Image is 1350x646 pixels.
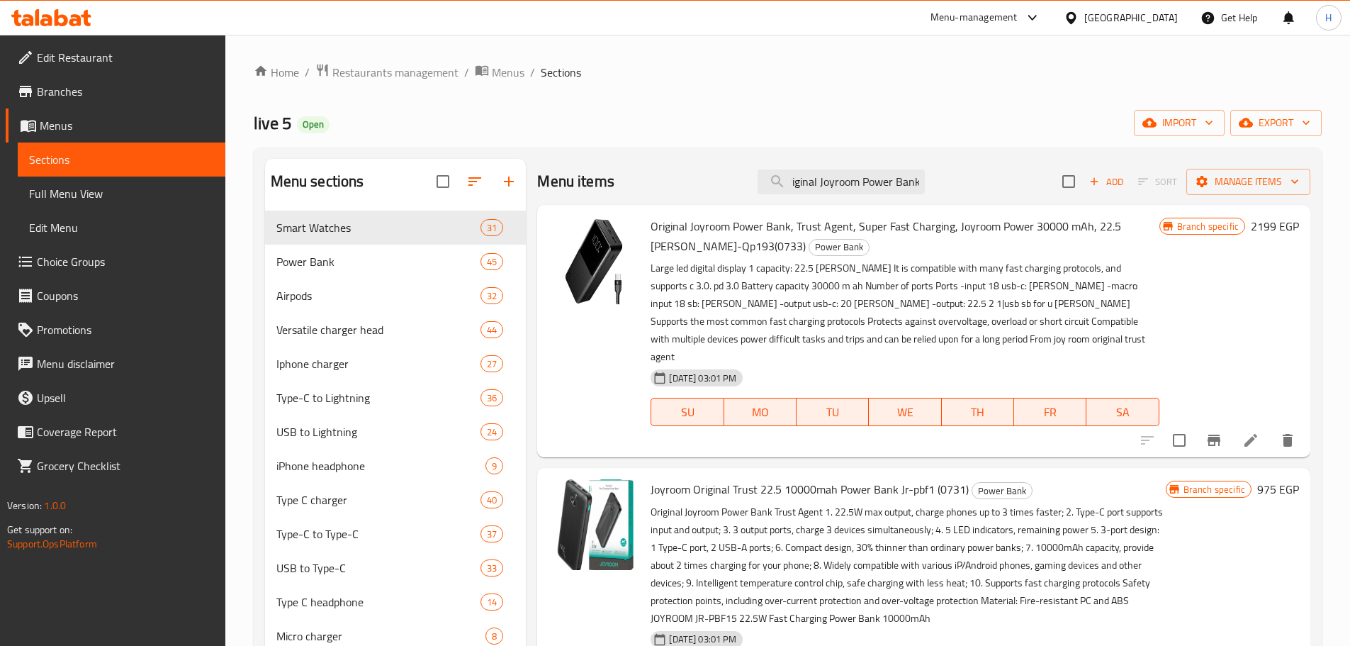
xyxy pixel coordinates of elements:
span: Type-C to Type-C [276,525,481,542]
a: Edit Restaurant [6,40,225,74]
span: Sections [29,151,214,168]
a: Menus [475,63,524,82]
span: Grocery Checklist [37,457,214,474]
span: Add [1087,174,1125,190]
span: Get support on: [7,520,72,539]
div: Type C headphone14 [265,585,527,619]
span: Menus [492,64,524,81]
div: Power Bank45 [265,245,527,279]
span: Manage items [1198,173,1299,191]
span: Power Bank [276,253,481,270]
span: Airpods [276,287,481,304]
a: Edit Menu [18,211,225,245]
div: Power Bank [972,482,1033,499]
li: / [464,64,469,81]
span: SA [1092,402,1153,423]
a: Menu disclaimer [6,347,225,381]
div: Type C charger [276,491,481,508]
span: [DATE] 03:01 PM [663,372,742,385]
span: 37 [481,528,502,541]
span: Sort sections [458,165,492,199]
button: SU [651,398,724,426]
a: Menus [6,108,225,143]
div: Airpods32 [265,279,527,313]
span: 44 [481,323,502,337]
span: Promotions [37,321,214,338]
a: Full Menu View [18,177,225,211]
span: Select section first [1129,171,1186,193]
span: Branches [37,83,214,100]
span: Menu disclaimer [37,355,214,372]
div: Type-C to Type-C37 [265,517,527,551]
span: WE [874,402,935,423]
div: items [480,423,503,440]
button: Branch-specific-item [1197,423,1231,457]
span: Upsell [37,389,214,406]
div: iPhone headphone9 [265,449,527,483]
span: Type-C to Lightning [276,389,481,406]
div: items [480,287,503,304]
span: 9 [486,460,502,473]
a: Support.OpsPlatform [7,535,97,553]
a: Promotions [6,313,225,347]
button: export [1230,110,1322,136]
span: Coupons [37,287,214,304]
h2: Menu sections [271,171,364,192]
div: items [480,355,503,372]
div: Open [297,116,330,133]
button: delete [1271,423,1305,457]
div: items [480,525,503,542]
div: Smart Watches31 [265,211,527,245]
button: FR [1014,398,1086,426]
div: items [480,321,503,338]
span: Smart Watches [276,219,481,236]
span: Micro charger [276,628,486,645]
div: Power Bank [809,239,870,256]
li: / [530,64,535,81]
span: Choice Groups [37,253,214,270]
a: Home [254,64,299,81]
p: Original Joyroom Power Bank Trust Agent 1. 22.5W max output, charge phones up to 3 times faster; ... [651,503,1165,628]
span: 45 [481,255,502,269]
nav: breadcrumb [254,63,1322,82]
span: Type C headphone [276,594,481,611]
div: items [480,559,503,577]
button: SA [1086,398,1159,426]
div: USB to Lightning [276,423,481,440]
button: Add [1084,171,1129,193]
span: Edit Menu [29,219,214,236]
div: USB to Lightning24 [265,415,527,449]
span: 32 [481,289,502,303]
li: / [305,64,310,81]
span: Original Joyroom Power Bank, Trust Agent, Super Fast Charging, Joyroom Power 30000 mAh, 22.5 [PER... [651,216,1121,257]
span: iPhone headphone [276,457,486,474]
a: Choice Groups [6,245,225,279]
span: Joyroom Original Trust 22.5 10000mah Power Bank Jr-pbf1 (0731) [651,479,969,500]
span: Full Menu View [29,185,214,202]
span: 24 [481,425,502,439]
img: Joyroom Original Trust 22.5 10000mah Power Bank Jr-pbf1 (0731) [549,479,639,570]
span: Coverage Report [37,423,214,440]
button: MO [724,398,797,426]
div: items [480,389,503,406]
a: Coverage Report [6,415,225,449]
span: Version: [7,496,42,515]
a: Branches [6,74,225,108]
span: 1.0.0 [44,496,66,515]
div: Menu-management [930,9,1018,26]
span: TH [947,402,1008,423]
a: Grocery Checklist [6,449,225,483]
button: Manage items [1186,169,1310,195]
button: TU [797,398,869,426]
a: Coupons [6,279,225,313]
span: Iphone charger [276,355,481,372]
div: Type-C to Lightning36 [265,381,527,415]
span: 8 [486,630,502,643]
